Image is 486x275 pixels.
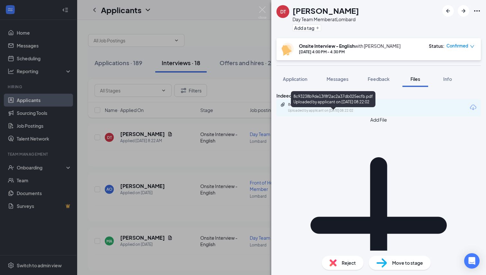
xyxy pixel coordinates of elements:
[470,44,474,49] span: down
[446,43,468,49] span: Confirmed
[342,259,356,266] span: Reject
[327,76,348,82] span: Messages
[444,7,452,15] svg: ArrowLeftNew
[292,24,321,31] button: PlusAdd a tag
[299,43,401,49] div: with [PERSON_NAME]
[280,8,286,15] div: DT
[458,5,469,17] button: ArrowRight
[473,7,481,15] svg: Ellipses
[299,43,355,49] b: Onsite Interview - English
[460,7,467,15] svg: ArrowRight
[280,102,285,107] svg: Paperclip
[288,102,378,107] div: 8c93238b9de13f8f2ac2a37db025ecfb.pdf
[429,43,445,49] div: Status :
[368,76,390,82] span: Feedback
[288,108,384,113] div: Uploaded by applicant on [DATE] 08:22:02
[276,92,481,99] div: Indeed Resume
[443,76,452,82] span: Info
[291,91,375,107] div: 8c93238b9de13f8f2ac2a37db025ecfb.pdf Uploaded by applicant on [DATE] 08:22:02
[410,76,420,82] span: Files
[280,102,384,113] a: Paperclip8c93238b9de13f8f2ac2a37db025ecfb.pdfUploaded by applicant on [DATE] 08:22:02
[316,26,319,30] svg: Plus
[292,16,359,22] div: Day Team Member at Lombard
[469,104,477,111] svg: Download
[299,49,401,55] div: [DATE] 4:00 PM - 4:30 PM
[283,76,307,82] span: Application
[392,259,423,266] span: Move to stage
[442,5,454,17] button: ArrowLeftNew
[464,253,480,269] div: Open Intercom Messenger
[292,5,359,16] h1: [PERSON_NAME]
